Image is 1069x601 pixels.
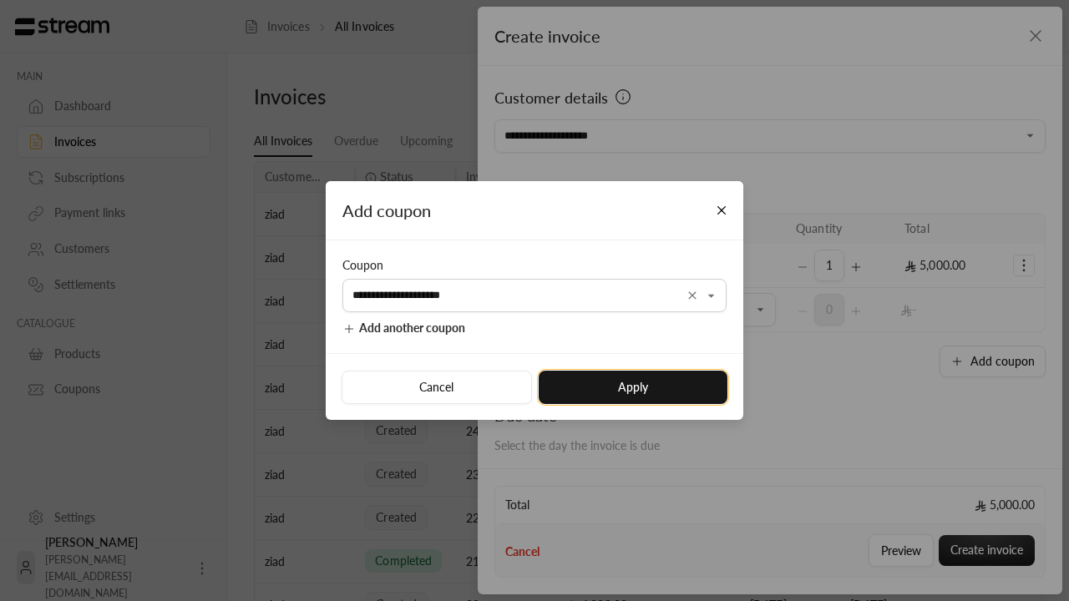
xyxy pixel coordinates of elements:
span: Add coupon [342,200,431,220]
button: Apply [539,371,727,404]
button: Open [702,285,722,306]
button: Close [707,196,737,225]
div: Coupon [342,257,727,274]
button: Clear [682,285,702,306]
span: Add another coupon [359,321,465,335]
button: Cancel [342,371,531,404]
